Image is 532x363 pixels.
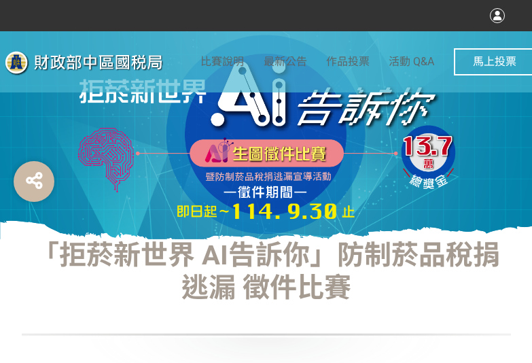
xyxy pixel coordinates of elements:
[264,31,307,92] a: 最新公告
[473,55,516,68] span: 馬上投票
[264,55,307,68] span: 最新公告
[63,33,470,237] img: 「拒菸新世界 AI告訴你」防制菸品稅捐逃漏 徵件比賽
[326,31,370,92] a: 作品投票
[200,55,244,68] span: 比賽說明
[200,31,244,92] a: 比賽說明
[326,55,370,68] span: 作品投票
[389,31,434,92] a: 活動 Q&A
[389,55,434,68] span: 活動 Q&A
